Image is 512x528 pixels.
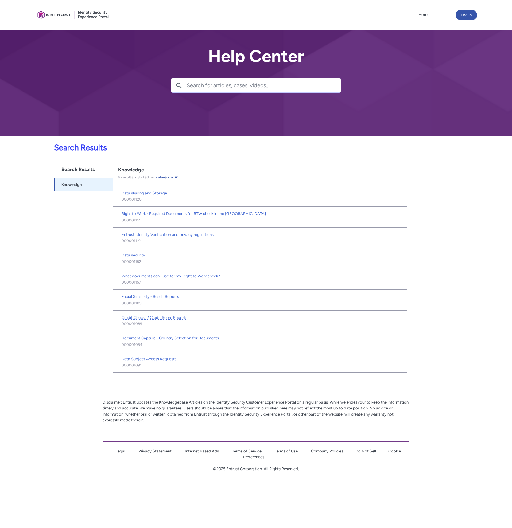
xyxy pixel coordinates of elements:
[311,449,343,453] a: Company Policies
[122,197,142,202] lightning-formatted-text: 000001120
[171,47,341,66] h2: Help Center
[133,174,179,180] div: Sorted by
[122,253,145,257] span: Data security
[275,449,298,453] a: Terms of Use
[122,280,141,285] lightning-formatted-text: 000001157
[185,449,219,453] a: Internet Based Ads
[54,161,113,178] h1: Search Results
[61,182,82,188] span: Knowledge
[122,217,141,223] lightning-formatted-text: 000001114
[133,175,138,179] span: •
[122,294,179,299] span: Facial Similarity - Result Reports
[122,238,141,244] lightning-formatted-text: 000001119
[122,259,141,264] lightning-formatted-text: 000001152
[103,466,410,472] p: ©2025 Entrust Corporation. All Rights Reserved.
[417,10,431,19] a: Home
[155,174,179,180] button: Relevance
[456,10,477,20] button: Log in
[122,342,142,347] lightning-formatted-text: 000001054
[54,178,113,191] a: Knowledge
[103,399,410,423] p: Disclaimer: Entrust updates the Knowledgebase Articles on the Identity Security Customer Experien...
[122,232,214,237] span: Entrust Identity Verification and privacy regulations
[122,300,142,306] lightning-formatted-text: 000001109
[122,357,176,361] span: Data Subject Access Requests
[122,274,220,278] span: What documents can I use for my Right to Work check?
[115,449,125,453] a: Legal
[171,78,187,92] button: Search
[122,191,167,195] span: Data sharing and Storage
[122,362,142,368] lightning-formatted-text: 000001091
[232,449,262,453] a: Terms of Service
[122,315,187,320] span: Credit Checks / Credit Score Reports
[118,167,402,173] div: Knowledge
[187,78,341,92] input: Search for articles, cases, videos...
[355,449,376,453] a: Do Not Sell
[118,174,133,180] p: 9 Results
[4,142,407,154] p: Search Results
[122,321,142,327] lightning-formatted-text: 000001089
[138,449,172,453] a: Privacy Statement
[122,211,266,216] span: Right to Work - Required Documents for RTW check in the [GEOGRAPHIC_DATA]
[122,336,219,340] span: Document Capture - Country Selection for Documents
